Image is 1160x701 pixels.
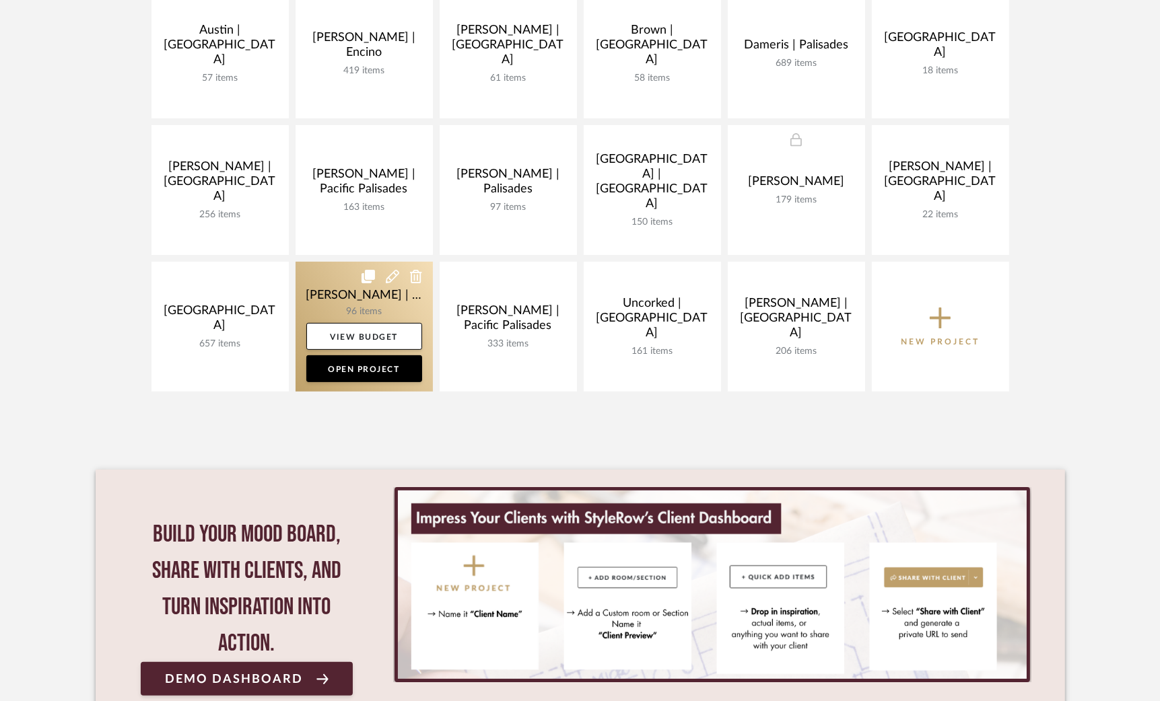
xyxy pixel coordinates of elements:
div: 419 items [306,65,422,77]
p: New Project [901,335,980,348]
div: 179 items [739,194,854,206]
div: 18 items [883,65,998,77]
div: 333 items [450,338,566,350]
div: [PERSON_NAME] | Palisades [450,167,566,202]
div: 0 [393,487,1031,682]
div: 150 items [594,217,710,228]
div: Brown | [GEOGRAPHIC_DATA] [594,23,710,73]
a: View Budget [306,323,422,350]
div: [PERSON_NAME] | [GEOGRAPHIC_DATA] [450,23,566,73]
div: 256 items [162,209,278,221]
div: Dameris | Palisades [739,38,854,58]
div: Uncorked | [GEOGRAPHIC_DATA] [594,296,710,346]
div: 206 items [739,346,854,357]
div: 161 items [594,346,710,357]
div: 97 items [450,202,566,213]
div: [GEOGRAPHIC_DATA] | [GEOGRAPHIC_DATA] [594,152,710,217]
div: 163 items [306,202,422,213]
div: 61 items [450,73,566,84]
div: 57 items [162,73,278,84]
div: 657 items [162,338,278,350]
button: New Project [872,262,1009,392]
div: [GEOGRAPHIC_DATA] [162,303,278,338]
a: Open Project [306,355,422,382]
div: 22 items [883,209,998,221]
div: [PERSON_NAME] | Encino [306,30,422,65]
div: 689 items [739,58,854,69]
div: [PERSON_NAME] | Pacific Palisades [450,303,566,338]
span: Demo Dashboard [165,673,303,686]
div: [GEOGRAPHIC_DATA] [883,30,998,65]
img: StyleRow_Client_Dashboard_Banner__1_.png [398,490,1026,679]
div: [PERSON_NAME] | [GEOGRAPHIC_DATA] [162,159,278,209]
div: [PERSON_NAME] | [GEOGRAPHIC_DATA] [739,296,854,346]
a: Demo Dashboard [141,662,353,696]
div: Build your mood board, share with clients, and turn inspiration into action. [141,517,353,662]
div: [PERSON_NAME] [739,174,854,194]
div: 58 items [594,73,710,84]
div: Austin | [GEOGRAPHIC_DATA] [162,23,278,73]
div: [PERSON_NAME] | Pacific Palisades [306,167,422,202]
div: [PERSON_NAME] | [GEOGRAPHIC_DATA] [883,159,998,209]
